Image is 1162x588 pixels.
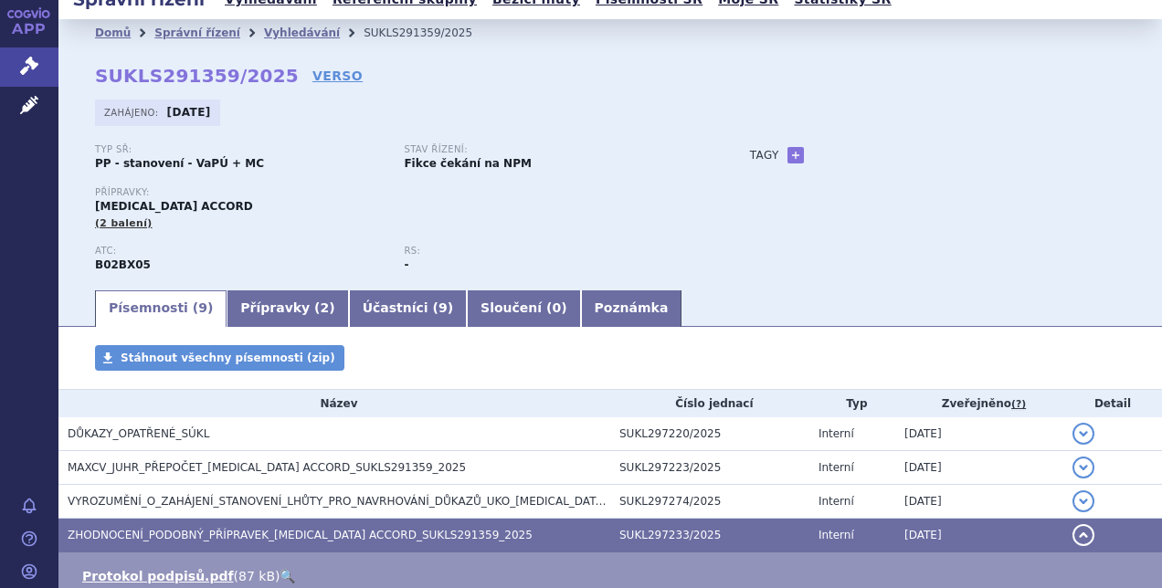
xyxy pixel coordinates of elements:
[364,19,496,47] li: SUKLS291359/2025
[68,529,533,541] span: ZHODNOCENÍ_PODOBNÝ_PŘÍPRAVEK_ELTROMBOPAG ACCORD_SUKLS291359_2025
[68,495,774,508] span: VYROZUMĚNÍ_O_ZAHÁJENÍ_STANOVENÍ_LHŮTY_PRO_NAVRHOVÁNÍ_DŮKAZŮ_UKO_ELTROMBOPAG ACCORD_SUKLS291359_2025
[895,485,1063,519] td: [DATE]
[95,258,151,271] strong: ELTROMBOPAG
[321,300,330,315] span: 2
[610,451,809,485] td: SUKL297223/2025
[438,300,448,315] span: 9
[312,67,363,85] a: VERSO
[227,290,348,327] a: Přípravky (2)
[104,105,162,120] span: Zahájeno:
[68,461,466,474] span: MAXCV_JUHR_PŘEPOČET_ELTROMBOPAG ACCORD_SUKLS291359_2025
[467,290,580,327] a: Sloučení (0)
[787,147,804,163] a: +
[610,485,809,519] td: SUKL297274/2025
[1072,524,1094,546] button: detail
[895,390,1063,417] th: Zveřejněno
[95,200,253,213] span: [MEDICAL_DATA] ACCORD
[819,461,854,474] span: Interní
[404,246,694,257] p: RS:
[264,26,340,39] a: Vyhledávání
[819,427,854,440] span: Interní
[750,144,779,166] h3: Tagy
[552,300,561,315] span: 0
[1011,398,1026,411] abbr: (?)
[95,26,131,39] a: Domů
[95,217,153,229] span: (2 balení)
[819,495,854,508] span: Interní
[404,258,408,271] strong: -
[58,390,610,417] th: Název
[280,569,295,583] a: 🔍
[198,300,207,315] span: 9
[404,144,694,155] p: Stav řízení:
[68,427,209,440] span: DŮKAZY_OPATŘENÉ_SÚKL
[95,65,299,87] strong: SUKLS291359/2025
[1072,490,1094,512] button: detail
[809,390,895,417] th: Typ
[610,417,809,451] td: SUKL297220/2025
[95,246,386,257] p: ATC:
[95,157,264,170] strong: PP - stanovení - VaPÚ + MC
[82,569,234,583] a: Protokol podpisů.pdf
[82,567,1144,585] li: ( )
[895,417,1063,451] td: [DATE]
[167,106,211,119] strong: [DATE]
[1063,390,1162,417] th: Detail
[1072,457,1094,478] button: detail
[819,529,854,541] span: Interní
[1072,423,1094,445] button: detail
[238,569,275,583] span: 87 kB
[404,157,531,170] strong: Fikce čekání na NPM
[95,144,386,155] p: Typ SŘ:
[95,345,344,371] a: Stáhnout všechny písemnosti (zip)
[895,519,1063,552] td: [DATE]
[610,390,809,417] th: Číslo jednací
[610,519,809,552] td: SUKL297233/2025
[349,290,467,327] a: Účastníci (9)
[581,290,682,327] a: Poznámka
[154,26,240,39] a: Správní řízení
[95,290,227,327] a: Písemnosti (9)
[895,451,1063,485] td: [DATE]
[121,352,335,364] span: Stáhnout všechny písemnosti (zip)
[95,187,713,198] p: Přípravky:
